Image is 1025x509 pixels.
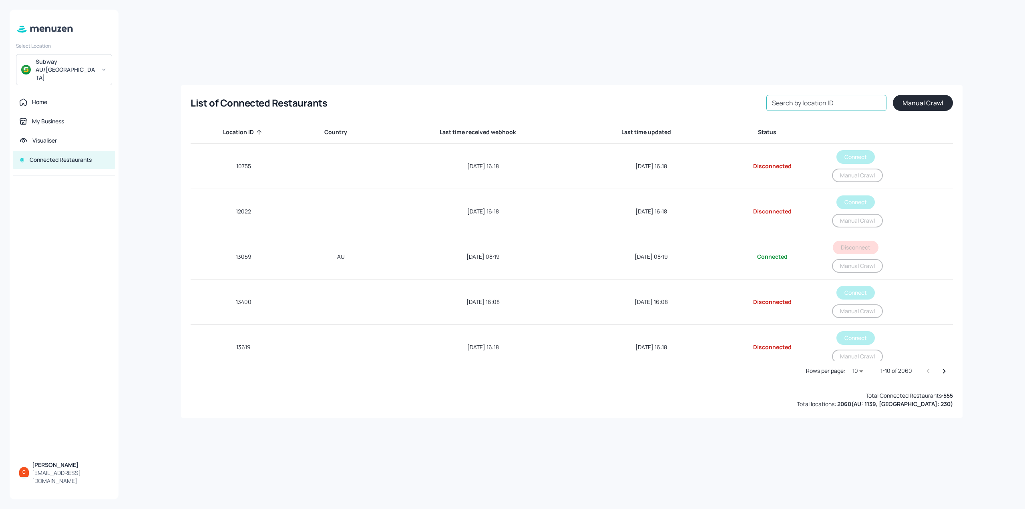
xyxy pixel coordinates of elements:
td: 13619 [191,325,296,370]
button: Connect [836,195,875,209]
td: [DATE] 16:18 [580,325,722,370]
div: Connected [729,253,816,261]
td: [DATE] 16:18 [580,189,722,234]
b: 555 [943,392,953,399]
td: [DATE] 08:19 [386,234,581,280]
div: Select Location [16,42,112,49]
div: [EMAIL_ADDRESS][DOMAIN_NAME] [32,469,109,485]
div: My Business [32,117,64,125]
td: 13059 [191,234,296,280]
td: 12022 [191,189,296,234]
img: avatar [21,65,31,74]
td: 10755 [191,144,296,189]
div: Total Connected Restaurants: [866,391,953,400]
td: 13400 [191,280,296,325]
div: Disconnected [729,298,816,306]
button: Manual Crawl [832,304,883,318]
span: Location ID [223,127,264,137]
td: [DATE] 16:18 [386,189,581,234]
div: Disconnected [729,162,816,170]
button: Connect [836,331,875,345]
button: Connect [836,286,875,300]
div: Subway AU/[GEOGRAPHIC_DATA] [36,58,96,82]
p: Rows per page: [806,367,845,375]
div: Visualiser [32,137,57,145]
button: Manual Crawl [832,350,883,363]
div: 10 [848,365,868,377]
button: Disconnect [833,241,878,254]
span: Last time updated [621,127,681,137]
button: Go to next page [936,363,952,379]
b: 2060 ( AU: 1139, [GEOGRAPHIC_DATA]: 230 ) [837,400,953,408]
td: [DATE] 16:18 [580,144,722,189]
div: Disconnected [729,207,816,215]
button: Manual Crawl [832,169,883,182]
button: Manual Crawl [832,214,883,227]
button: Connect [836,150,875,164]
div: Connected Restaurants [30,156,92,164]
div: Disconnected [729,343,816,351]
td: [DATE] 16:08 [580,280,722,325]
td: [DATE] 16:08 [386,280,581,325]
span: Status [758,127,787,137]
td: AU [296,234,386,280]
td: [DATE] 16:18 [386,325,581,370]
button: Manual Crawl [832,259,883,273]
img: ACg8ocIFVkG-_miztZC6Oa3U0eVlU9DBrMuRQ6D_OiekxMnz=s96-c [19,467,29,477]
span: Country [324,127,358,137]
div: Home [32,98,47,106]
p: 1-10 of 2060 [880,367,912,375]
div: [PERSON_NAME] [32,461,109,469]
td: [DATE] 08:19 [580,234,722,280]
div: List of Connected Restaurants [191,97,327,109]
span: Last time received webhook [440,127,527,137]
div: Total locations: [797,400,953,408]
td: [DATE] 16:18 [386,144,581,189]
button: Manual Crawl [893,95,953,111]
